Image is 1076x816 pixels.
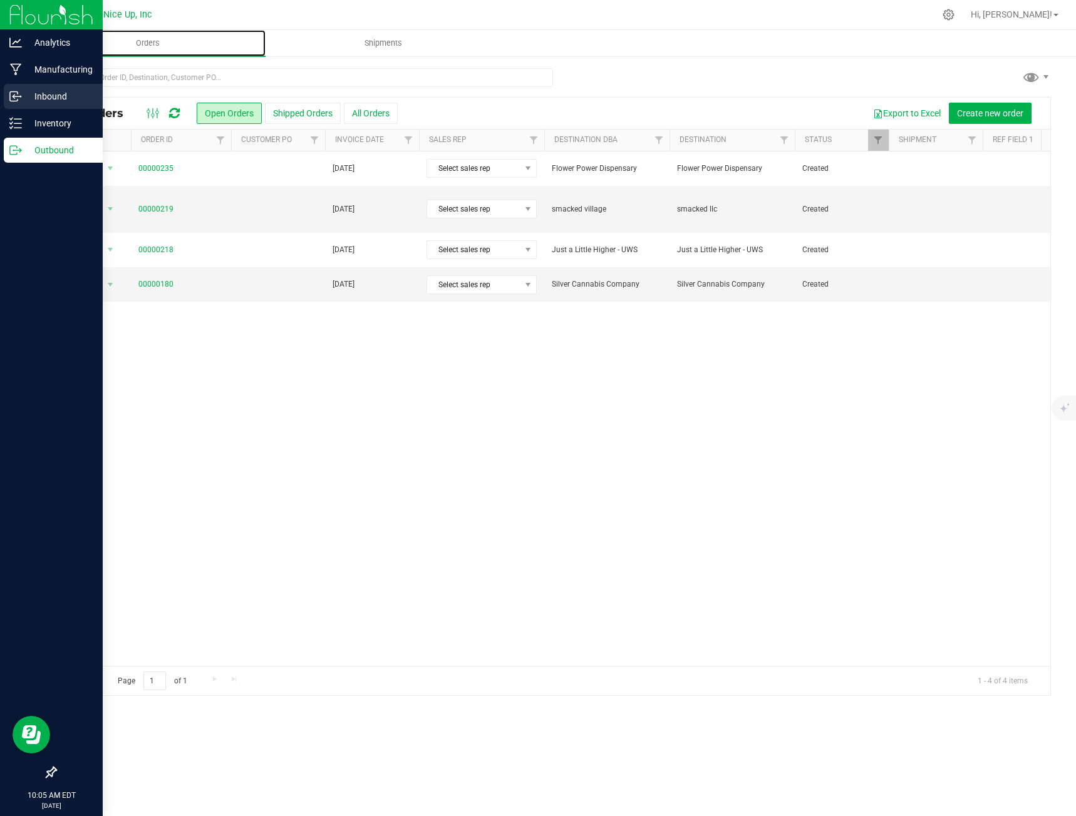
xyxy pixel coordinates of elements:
[649,130,670,151] a: Filter
[138,163,173,175] a: 00000235
[9,63,22,76] inline-svg: Manufacturing
[138,203,173,215] a: 00000219
[6,790,97,801] p: 10:05 AM EDT
[524,130,544,151] a: Filter
[427,160,520,177] span: Select sales rep
[680,135,727,144] a: Destination
[677,278,787,290] span: Silver Cannabis Company
[802,244,881,256] span: Created
[103,200,118,218] span: select
[335,135,384,144] a: Invoice Date
[333,203,354,215] span: [DATE]
[398,130,419,151] a: Filter
[138,278,173,290] a: 00000180
[6,801,97,810] p: [DATE]
[138,244,173,256] a: 00000218
[774,130,795,151] a: Filter
[552,163,662,175] span: Flower Power Dispensary
[210,130,231,151] a: Filter
[344,103,398,124] button: All Orders
[677,203,787,215] span: smacked llc
[805,135,832,144] a: Status
[333,163,354,175] span: [DATE]
[333,244,354,256] span: [DATE]
[22,143,97,158] p: Outbound
[103,276,118,293] span: select
[962,130,983,151] a: Filter
[957,108,1023,118] span: Create new order
[899,135,936,144] a: Shipment
[427,241,520,258] span: Select sales rep
[22,35,97,50] p: Analytics
[868,130,889,151] a: Filter
[427,200,520,218] span: Select sales rep
[865,103,949,124] button: Export to Excel
[802,278,881,290] span: Created
[677,163,787,175] span: Flower Power Dispensary
[993,135,1033,144] a: Ref Field 1
[971,9,1052,19] span: Hi, [PERSON_NAME]!
[9,144,22,156] inline-svg: Outbound
[141,135,173,144] a: Order ID
[107,671,197,691] span: Page of 1
[241,135,292,144] a: Customer PO
[22,89,97,104] p: Inbound
[119,38,177,49] span: Orders
[802,203,881,215] span: Created
[802,163,881,175] span: Created
[949,103,1032,124] button: Create new order
[941,9,956,21] div: Manage settings
[103,241,118,258] span: select
[103,160,118,177] span: select
[552,203,662,215] span: smacked village
[427,276,520,293] span: Select sales rep
[9,36,22,49] inline-svg: Analytics
[266,30,501,56] a: Shipments
[22,62,97,77] p: Manufacturing
[197,103,262,124] button: Open Orders
[9,90,22,103] inline-svg: Inbound
[143,671,166,691] input: 1
[13,716,50,753] iframe: Resource center
[552,244,662,256] span: Just a Little Higher - UWS
[429,135,467,144] a: Sales Rep
[103,9,152,20] span: Nice Up, Inc
[348,38,419,49] span: Shipments
[304,130,325,151] a: Filter
[552,278,662,290] span: Silver Cannabis Company
[333,278,354,290] span: [DATE]
[554,135,618,144] a: Destination DBA
[22,116,97,131] p: Inventory
[677,244,787,256] span: Just a Little Higher - UWS
[30,30,266,56] a: Orders
[968,671,1038,690] span: 1 - 4 of 4 items
[265,103,341,124] button: Shipped Orders
[9,117,22,130] inline-svg: Inventory
[55,68,553,87] input: Search Order ID, Destination, Customer PO...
